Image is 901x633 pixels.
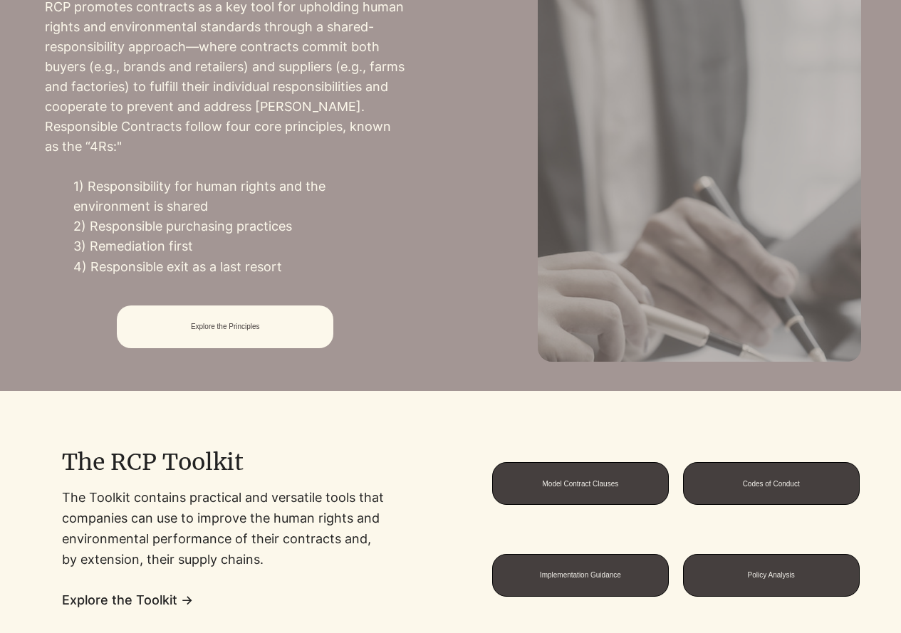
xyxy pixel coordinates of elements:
[191,323,260,330] span: Explore the Principles
[73,216,405,236] p: 2) Responsible purchasing practices
[73,236,405,256] p: 3) Remediation first
[542,480,618,488] span: Model Contract Clauses
[683,554,860,597] a: Policy Analysis
[62,448,308,476] h2: The RCP Toolkit
[492,462,669,505] a: Model Contract Clauses
[492,554,669,597] a: Implementation Guidance
[62,488,388,570] p: The Toolkit contains practical and versatile tools that companies can use to improve the human ri...
[748,571,795,579] span: Policy Analysis
[117,305,333,348] a: Explore the Principles
[73,257,405,277] p: 4) Responsible exit as a last resort
[743,480,800,488] span: Codes of Conduct
[62,592,193,607] a: Explore the Toolkit →
[540,571,621,579] span: Implementation Guidance
[73,177,405,216] p: 1) Responsibility for human rights and the environment is shared
[683,462,860,505] a: Codes of Conduct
